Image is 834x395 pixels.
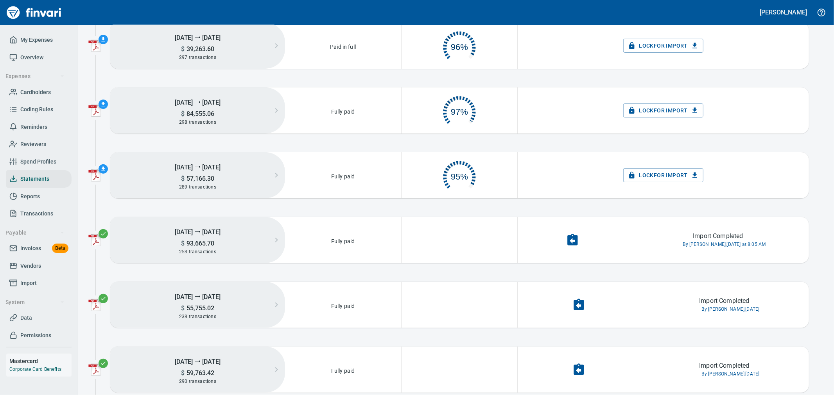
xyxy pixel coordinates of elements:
span: Payable [5,228,65,238]
span: $ [181,304,185,312]
span: 290 transactions [179,379,216,384]
span: Permissions [20,331,51,340]
div: 289 of 298 complete. Click to open reminders. [402,88,518,133]
p: Import Completed [693,231,743,241]
h6: Mastercard [9,357,72,365]
button: Lockfor Import [623,103,703,118]
img: adobe-pdf-icon.png [88,39,101,52]
span: Data [20,313,32,323]
button: [DATE] ⭢ [DATE]$57,166.30289 transactions [110,152,285,198]
span: By [PERSON_NAME], [DATE] at 8:05 AM [683,241,766,249]
span: System [5,297,65,307]
span: $ [181,369,185,377]
span: $ [181,110,185,117]
button: 97% [402,88,518,133]
span: Spend Profiles [20,157,56,167]
p: Import Completed [699,296,749,306]
h5: [DATE] ⭢ [DATE] [110,159,285,174]
img: adobe-pdf-icon.png [88,299,101,311]
span: By [PERSON_NAME], [DATE] [702,370,760,378]
p: Fully paid [329,105,357,116]
h5: [DATE] ⭢ [DATE] [110,94,285,110]
a: Reviewers [6,135,72,153]
button: Lockfor Import [623,39,703,53]
span: Lock for Import [630,41,697,51]
h5: [DATE] ⭢ [DATE] [110,224,285,239]
span: 298 transactions [179,119,216,125]
button: Expenses [2,69,68,84]
img: adobe-pdf-icon.png [88,363,101,376]
a: My Expenses [6,31,72,49]
span: 84,555.06 [185,110,214,117]
span: Invoices [20,244,41,253]
span: Reminders [20,122,47,132]
button: [DATE] ⭢ [DATE]$55,755.02238 transactions [110,282,285,328]
span: Import [20,278,37,288]
a: Cardholders [6,84,72,101]
p: Fully paid [329,235,357,245]
span: Lock for Import [630,171,697,180]
a: Permissions [6,327,72,344]
button: System [2,295,68,310]
span: Expenses [5,71,65,81]
img: adobe-pdf-icon.png [88,234,101,246]
span: Reviewers [20,139,46,149]
span: Cardholders [20,87,51,97]
button: Undo Import Completion [567,358,590,381]
button: Payable [2,226,68,240]
a: Vendors [6,257,72,275]
button: 96% [402,23,518,68]
button: [PERSON_NAME] [758,6,809,18]
div: 285 of 297 complete. Click to open reminders. [402,23,518,68]
span: Overview [20,53,43,62]
a: Import [6,274,72,292]
span: 93,665.70 [185,240,214,247]
button: 95% [402,153,518,198]
span: 289 transactions [179,184,216,190]
a: Coding Rules [6,101,72,118]
span: 55,755.02 [185,304,214,312]
span: Coding Rules [20,105,53,114]
span: 238 transactions [179,314,216,319]
a: Transactions [6,205,72,222]
span: $ [181,240,185,247]
a: Data [6,309,72,327]
span: 39,263.60 [185,45,214,53]
p: Fully paid [329,170,357,180]
div: 274 of 289 complete. Click to open reminders. [402,153,518,198]
img: adobe-pdf-icon.png [88,169,101,181]
button: [DATE] ⭢ [DATE]$59,763.42290 transactions [110,347,285,393]
button: [DATE] ⭢ [DATE]$39,263.60297 transactions [110,23,285,69]
a: Overview [6,49,72,66]
button: [DATE] ⭢ [DATE]$84,555.06298 transactions [110,87,285,133]
button: Lockfor Import [623,168,703,183]
span: Beta [52,244,68,253]
h5: [DATE] ⭢ [DATE] [110,30,285,45]
span: Statements [20,174,49,184]
button: Undo Import Completion [567,294,590,317]
p: Paid in full [328,41,358,51]
p: Fully paid [329,300,357,310]
p: Fully paid [329,365,357,375]
a: Spend Profiles [6,153,72,171]
a: Reminders [6,118,72,136]
button: Undo Import Completion [561,229,584,252]
span: Reports [20,192,40,201]
span: By [PERSON_NAME], [DATE] [702,306,760,313]
a: Reports [6,188,72,205]
a: Statements [6,170,72,188]
img: Finvari [5,3,63,22]
span: 59,763.42 [185,369,214,377]
span: 297 transactions [179,55,216,60]
a: InvoicesBeta [6,240,72,257]
h5: [DATE] ⭢ [DATE] [110,354,285,369]
button: [DATE] ⭢ [DATE]$93,665.70253 transactions [110,217,285,263]
span: Lock for Import [630,106,697,116]
span: 253 transactions [179,249,216,254]
a: Corporate Card Benefits [9,367,61,372]
span: Transactions [20,209,53,219]
p: Import Completed [699,361,749,370]
span: $ [181,45,185,53]
span: $ [181,175,185,182]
